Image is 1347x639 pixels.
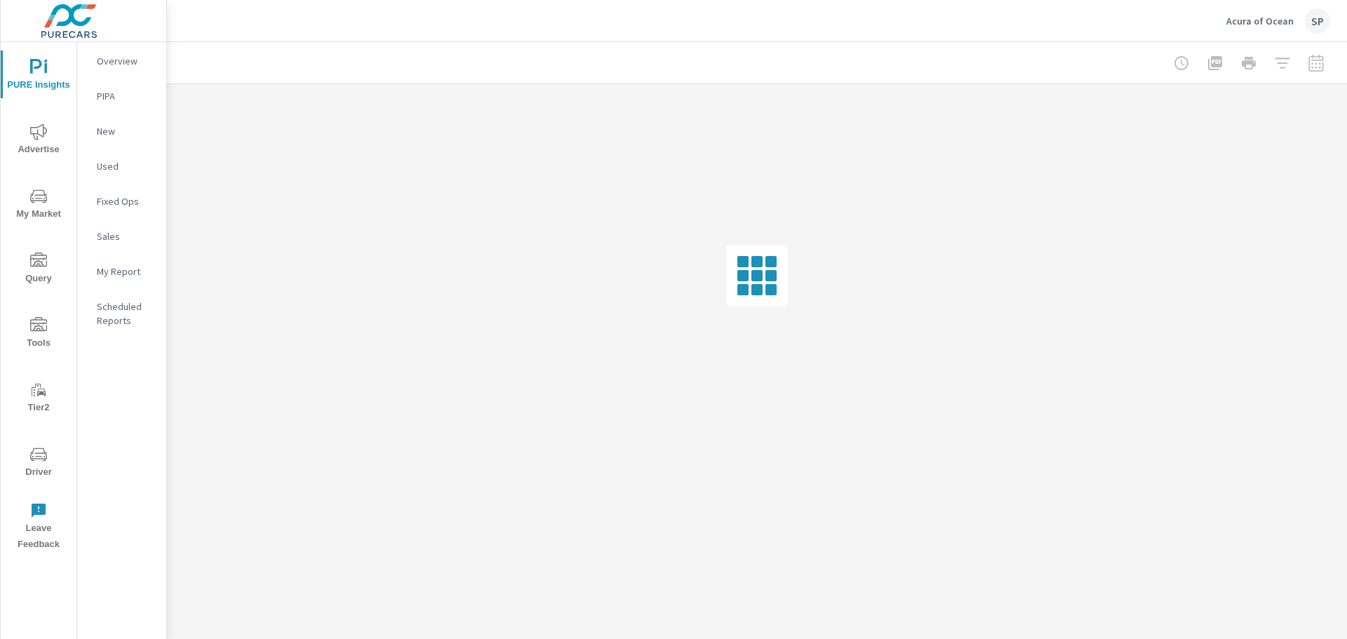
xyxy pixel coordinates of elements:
[77,296,166,331] div: Scheduled Reports
[77,121,166,142] div: New
[97,229,155,243] p: Sales
[5,59,72,93] span: PURE Insights
[77,156,166,177] div: Used
[1305,8,1330,34] div: SP
[97,124,155,138] p: New
[5,123,72,158] span: Advertise
[77,261,166,282] div: My Report
[77,86,166,107] div: PIPA
[97,89,155,103] p: PIPA
[97,264,155,278] p: My Report
[5,502,72,553] span: Leave Feedback
[5,446,72,480] span: Driver
[5,188,72,222] span: My Market
[97,194,155,208] p: Fixed Ops
[77,226,166,247] div: Sales
[5,382,72,416] span: Tier2
[1226,15,1294,27] p: Acura of Ocean
[97,54,155,68] p: Overview
[77,51,166,72] div: Overview
[97,300,155,328] p: Scheduled Reports
[97,159,155,173] p: Used
[5,317,72,351] span: Tools
[1,42,76,558] div: nav menu
[5,253,72,287] span: Query
[77,191,166,212] div: Fixed Ops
